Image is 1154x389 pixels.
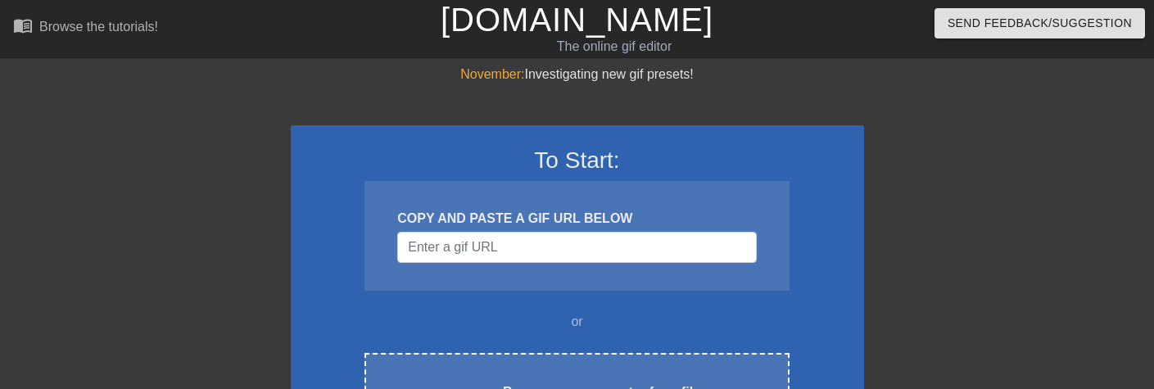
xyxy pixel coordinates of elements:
div: The online gif editor [393,37,836,57]
input: Username [397,232,756,263]
span: menu_book [13,16,33,35]
h3: To Start: [312,147,843,174]
a: Browse the tutorials! [13,16,158,41]
span: November: [460,67,524,81]
div: Investigating new gif presets! [291,65,864,84]
a: [DOMAIN_NAME] [441,2,713,38]
div: or [333,312,821,332]
div: COPY AND PASTE A GIF URL BELOW [397,209,756,228]
button: Send Feedback/Suggestion [935,8,1145,38]
span: Send Feedback/Suggestion [948,13,1132,34]
div: Browse the tutorials! [39,20,158,34]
